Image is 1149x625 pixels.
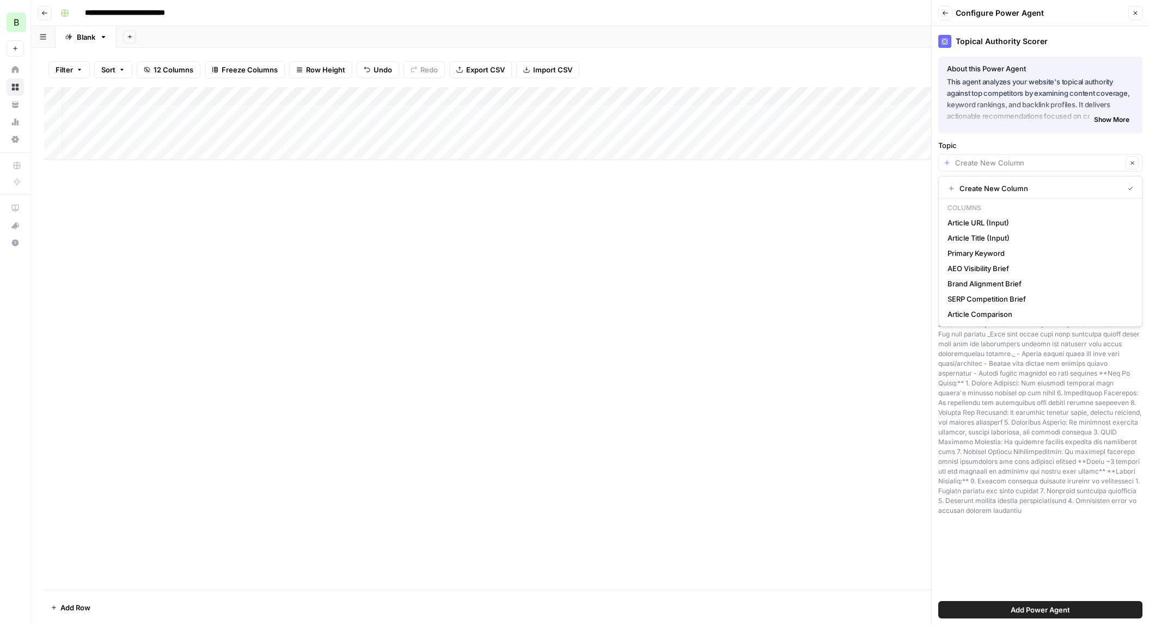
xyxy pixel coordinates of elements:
span: Sort [101,64,115,75]
span: Row Height [306,64,345,75]
button: Workspace: Brand SearchWorks [7,9,24,36]
a: Browse [7,78,24,96]
button: Add Row [44,599,97,616]
button: Row Height [289,61,352,78]
span: Article Comparison [948,309,1129,320]
span: Filter [56,64,73,75]
span: Article Title (Input) [948,232,1129,243]
div: Blank [77,32,95,42]
button: Freeze Columns [205,61,285,78]
span: Redo [420,64,438,75]
button: What's new? [7,217,24,234]
button: Sort [94,61,132,78]
span: Freeze Columns [222,64,278,75]
button: 12 Columns [137,61,200,78]
input: Create New Column [955,157,1122,168]
span: Primary Keyword [948,248,1129,259]
span: Undo [374,64,392,75]
p: Columns [943,201,1138,215]
span: Add Power Agent [1011,604,1070,615]
span: Show More [1094,115,1129,125]
span: Create New Column [959,183,1119,194]
span: Import CSV [533,64,572,75]
button: Import CSV [516,61,579,78]
label: Topic [938,140,1142,151]
span: Article URL (Input) [948,217,1129,228]
span: 12 Columns [154,64,193,75]
a: Home [7,61,24,78]
span: AEO Visibility Brief [948,263,1129,274]
div: What's new? [7,217,23,234]
div: Enter a topic (minimum two words) that represents an important subject area for your business. Fo... [938,176,1142,195]
button: Show More [1090,113,1134,127]
button: Add Power Agent [938,601,1142,618]
div: About this Power Agent [947,63,1134,74]
button: Help + Support [7,234,24,252]
span: Add Row [60,602,90,613]
a: Blank [56,26,117,48]
span: SERP Competition Brief [948,293,1129,304]
a: AirOps Academy [7,199,24,217]
button: Undo [357,61,399,78]
p: This agent analyzes your website's topical authority against top competitors by examining content... [947,76,1134,122]
div: **Loremipsumdo:** Sitam c adipi el seddoei tem inci utlabo et dol m aliquaenimadm veniamq nostrud... [938,300,1142,516]
a: Settings [7,131,24,148]
button: Filter [48,61,90,78]
span: Brand Alignment Brief [948,278,1129,289]
span: Export CSV [466,64,505,75]
div: Topical Authority Scorer [938,35,1142,48]
button: Export CSV [449,61,512,78]
button: Redo [404,61,445,78]
a: Usage [7,113,24,131]
span: B [14,16,19,29]
a: Your Data [7,96,24,113]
